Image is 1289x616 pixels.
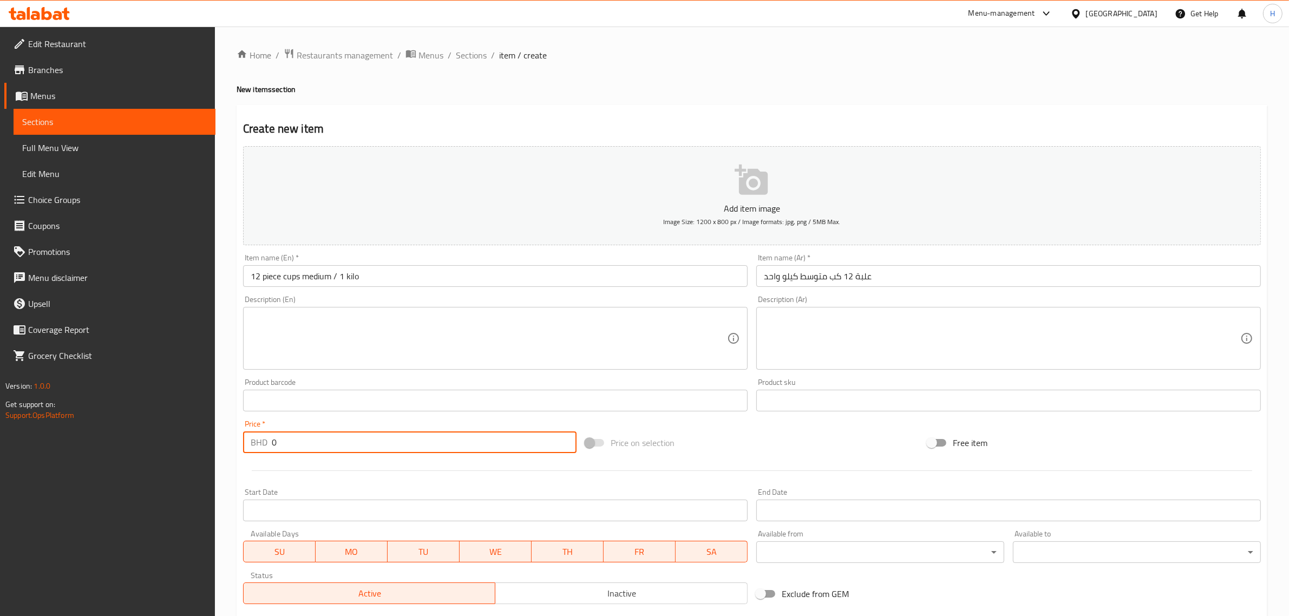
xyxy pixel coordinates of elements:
a: Edit Menu [14,161,215,187]
li: / [397,49,401,62]
a: Sections [14,109,215,135]
span: Branches [28,63,207,76]
span: Full Menu View [22,141,207,154]
a: Restaurants management [284,48,393,62]
a: Coupons [4,213,215,239]
button: SA [676,541,748,562]
button: TH [532,541,604,562]
span: Grocery Checklist [28,349,207,362]
span: WE [464,544,527,560]
span: Menus [30,89,207,102]
span: Active [248,586,492,601]
a: Promotions [4,239,215,265]
input: Please enter product sku [756,390,1261,411]
li: / [491,49,495,62]
span: Sections [22,115,207,128]
span: item / create [499,49,547,62]
span: Upsell [28,297,207,310]
a: Edit Restaurant [4,31,215,57]
span: Version: [5,379,32,393]
li: / [448,49,452,62]
button: MO [316,541,388,562]
a: Support.OpsPlatform [5,408,74,422]
span: H [1270,8,1275,19]
a: Home [237,49,271,62]
span: Edit Restaurant [28,37,207,50]
span: SU [248,544,311,560]
input: Please enter product barcode [243,390,748,411]
a: Branches [4,57,215,83]
span: Restaurants management [297,49,393,62]
a: Sections [456,49,487,62]
span: Menus [418,49,443,62]
span: SA [680,544,743,560]
button: WE [460,541,532,562]
span: Free item [953,436,987,449]
span: TU [392,544,455,560]
a: Menus [4,83,215,109]
span: Get support on: [5,397,55,411]
button: Add item imageImage Size: 1200 x 800 px / Image formats: jpg, png / 5MB Max. [243,146,1261,245]
a: Grocery Checklist [4,343,215,369]
input: Please enter price [272,431,577,453]
span: Coverage Report [28,323,207,336]
button: SU [243,541,316,562]
h2: Create new item [243,121,1261,137]
button: FR [604,541,676,562]
p: BHD [251,436,267,449]
a: Choice Groups [4,187,215,213]
span: 1.0.0 [34,379,50,393]
li: / [276,49,279,62]
span: Image Size: 1200 x 800 px / Image formats: jpg, png / 5MB Max. [663,215,840,228]
span: Price on selection [611,436,675,449]
a: Coverage Report [4,317,215,343]
a: Menus [405,48,443,62]
span: Choice Groups [28,193,207,206]
input: Enter name En [243,265,748,287]
button: Inactive [495,582,748,604]
span: Promotions [28,245,207,258]
p: Add item image [260,202,1244,215]
span: Menu disclaimer [28,271,207,284]
span: TH [536,544,599,560]
button: Active [243,582,496,604]
div: ​ [1013,541,1261,563]
input: Enter name Ar [756,265,1261,287]
h4: New items section [237,84,1267,95]
div: ​ [756,541,1004,563]
span: Coupons [28,219,207,232]
span: Exclude from GEM [782,587,849,600]
span: FR [608,544,671,560]
a: Menu disclaimer [4,265,215,291]
div: Menu-management [969,7,1035,20]
button: TU [388,541,460,562]
span: Edit Menu [22,167,207,180]
a: Full Menu View [14,135,215,161]
a: Upsell [4,291,215,317]
span: MO [320,544,383,560]
div: [GEOGRAPHIC_DATA] [1086,8,1157,19]
span: Inactive [500,586,743,601]
nav: breadcrumb [237,48,1267,62]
